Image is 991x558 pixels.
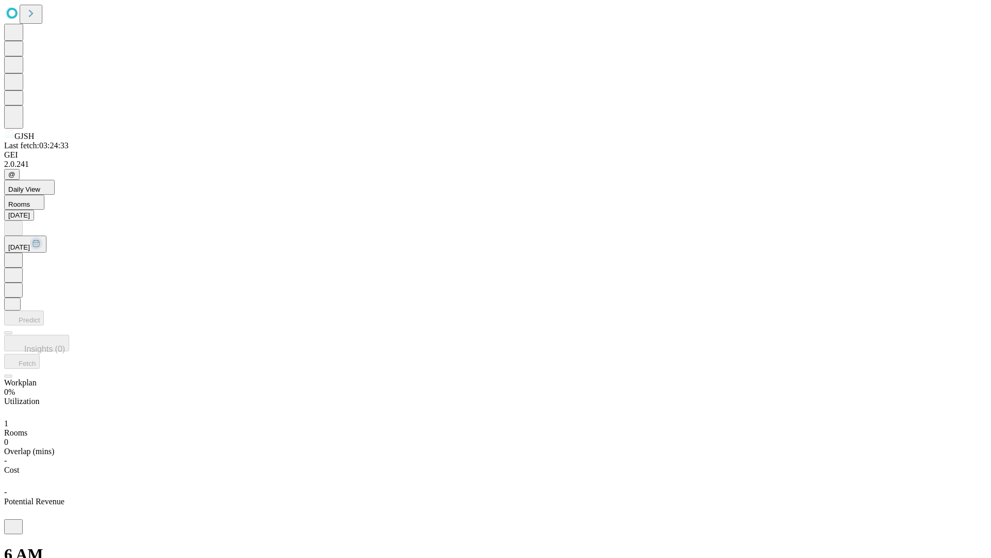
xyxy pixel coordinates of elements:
span: 1 [4,419,8,428]
span: @ [8,171,15,178]
span: Potential Revenue [4,497,65,506]
span: 0 [4,438,8,446]
button: Predict [4,311,44,326]
button: @ [4,169,20,180]
span: Insights (0) [24,345,65,353]
span: 0% [4,388,15,396]
button: Insights (0) [4,335,69,351]
span: - [4,488,7,497]
span: Daily View [8,185,40,193]
span: Rooms [4,428,27,437]
button: Daily View [4,180,55,195]
div: 2.0.241 [4,160,987,169]
span: Workplan [4,378,37,387]
button: Fetch [4,354,40,369]
span: - [4,456,7,465]
span: [DATE] [8,243,30,251]
span: Last fetch: 03:24:33 [4,141,69,150]
span: GJSH [14,132,34,141]
span: Utilization [4,397,39,406]
div: GEI [4,150,987,160]
button: [DATE] [4,210,34,221]
button: Rooms [4,195,44,210]
button: [DATE] [4,236,46,253]
span: Overlap (mins) [4,447,54,456]
span: Rooms [8,200,30,208]
span: Cost [4,466,19,474]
